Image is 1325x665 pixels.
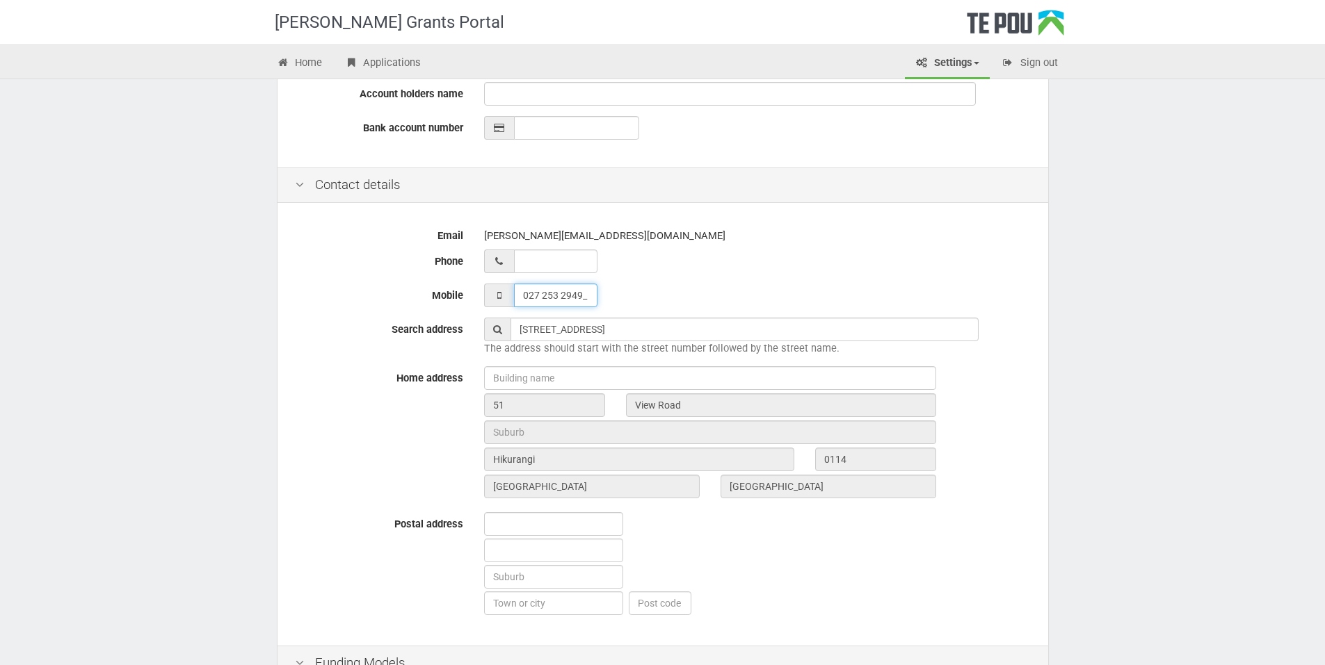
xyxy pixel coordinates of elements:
[905,49,990,79] a: Settings
[484,565,623,589] input: Suburb
[278,167,1048,203] div: Contact details
[484,393,605,417] input: Street number
[284,224,474,243] label: Email
[626,393,936,417] input: Street
[484,448,794,471] input: City
[991,49,1068,79] a: Sign out
[511,318,979,341] input: Find your home address by typing here...
[815,448,936,471] input: Post code
[629,591,691,615] input: Post code
[284,318,474,337] label: Search address
[334,49,431,79] a: Applications
[484,591,623,615] input: Town or city
[435,255,463,268] span: Phone
[484,475,700,498] input: State
[721,475,936,498] input: Country
[484,366,936,390] input: Building name
[484,224,1031,248] div: [PERSON_NAME][EMAIL_ADDRESS][DOMAIN_NAME]
[360,88,463,100] span: Account holders name
[967,10,1064,44] div: Te Pou Logo
[284,366,474,386] label: Home address
[363,122,463,134] span: Bank account number
[266,49,333,79] a: Home
[394,518,463,530] span: Postal address
[484,420,936,444] input: Suburb
[484,342,840,354] span: The address should start with the street number followed by the street name.
[432,289,463,302] span: Mobile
